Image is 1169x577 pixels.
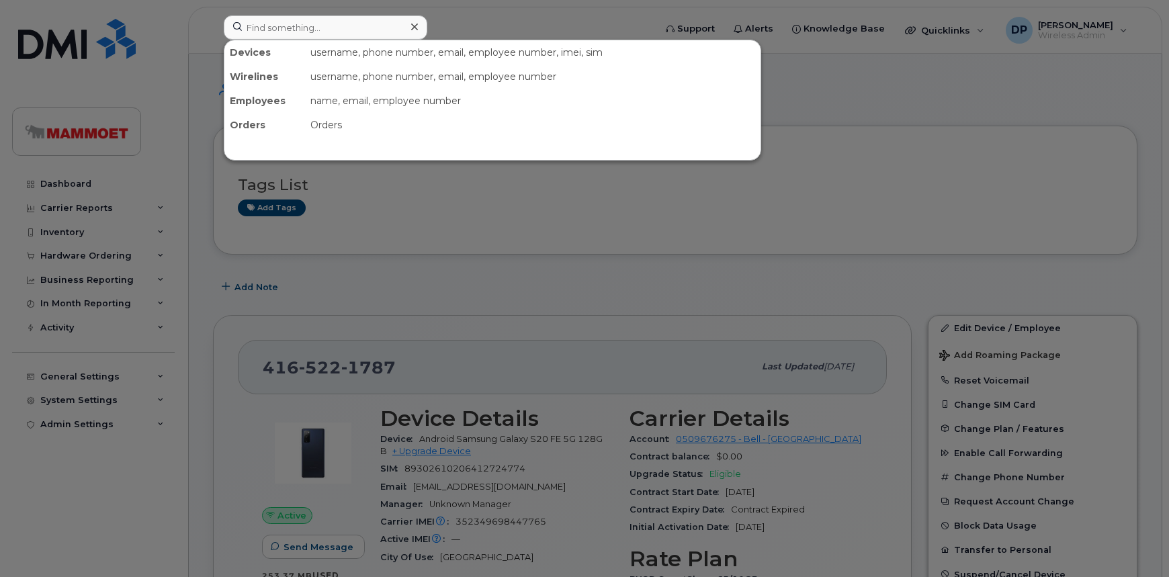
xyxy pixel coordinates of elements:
[224,40,305,64] div: Devices
[305,40,761,64] div: username, phone number, email, employee number, imei, sim
[224,64,305,89] div: Wirelines
[305,64,761,89] div: username, phone number, email, employee number
[224,113,305,137] div: Orders
[305,113,761,137] div: Orders
[1111,519,1159,567] iframe: Messenger Launcher
[224,89,305,113] div: Employees
[305,89,761,113] div: name, email, employee number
